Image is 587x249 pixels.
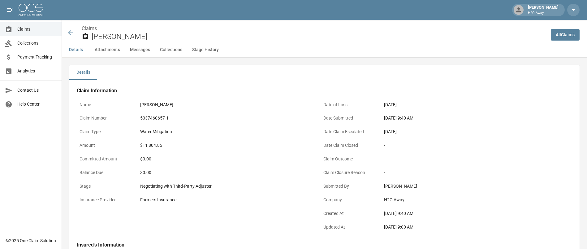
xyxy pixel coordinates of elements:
[321,139,376,151] p: Date Claim Closed
[82,25,97,31] a: Claims
[77,180,132,192] p: Stage
[125,42,155,57] button: Messages
[62,42,90,57] button: Details
[384,129,554,135] div: [DATE]
[82,25,546,32] nav: breadcrumb
[17,68,57,74] span: Analytics
[62,42,587,57] div: anchor tabs
[77,112,132,124] p: Claim Number
[140,183,310,190] div: Negotiating with Third-Party Adjuster
[77,194,132,206] p: Insurance Provider
[140,142,310,149] div: $11,804.85
[140,156,310,162] div: $0.00
[4,4,16,16] button: open drawer
[551,29,580,41] a: AllClaims
[140,115,310,121] div: 5037460657-1
[77,88,557,94] h4: Claim Information
[77,167,132,179] p: Balance Due
[92,32,546,41] h2: [PERSON_NAME]
[321,126,376,138] p: Date Claim Escalated
[321,99,376,111] p: Date of Loss
[384,102,554,108] div: [DATE]
[321,167,376,179] p: Claim Closure Reason
[384,210,554,217] div: [DATE] 9:40 AM
[525,4,561,15] div: [PERSON_NAME]
[77,153,132,165] p: Committed Amount
[19,4,43,16] img: ocs-logo-white-transparent.png
[321,221,376,233] p: Updated At
[384,115,554,121] div: [DATE] 9:40 AM
[384,169,554,176] div: -
[321,112,376,124] p: Date Submitted
[17,54,57,60] span: Payment Tracking
[77,139,132,151] p: Amount
[17,26,57,33] span: Claims
[140,129,310,135] div: Water Mitigation
[69,65,580,80] div: details tabs
[140,102,310,108] div: [PERSON_NAME]
[6,238,56,244] div: © 2025 One Claim Solution
[17,87,57,94] span: Contact Us
[384,142,554,149] div: -
[321,194,376,206] p: Company
[384,156,554,162] div: -
[155,42,187,57] button: Collections
[384,183,554,190] div: [PERSON_NAME]
[69,65,97,80] button: Details
[187,42,224,57] button: Stage History
[321,180,376,192] p: Submitted By
[140,169,310,176] div: $0.00
[384,197,554,203] div: H2O Away
[77,126,132,138] p: Claim Type
[77,242,557,248] h4: Insured's Information
[321,153,376,165] p: Claim Outcome
[321,207,376,220] p: Created At
[90,42,125,57] button: Attachments
[140,197,310,203] div: Farmers Insurance
[17,40,57,46] span: Collections
[384,224,554,230] div: [DATE] 9:00 AM
[77,99,132,111] p: Name
[528,11,559,16] p: H2O Away
[17,101,57,107] span: Help Center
